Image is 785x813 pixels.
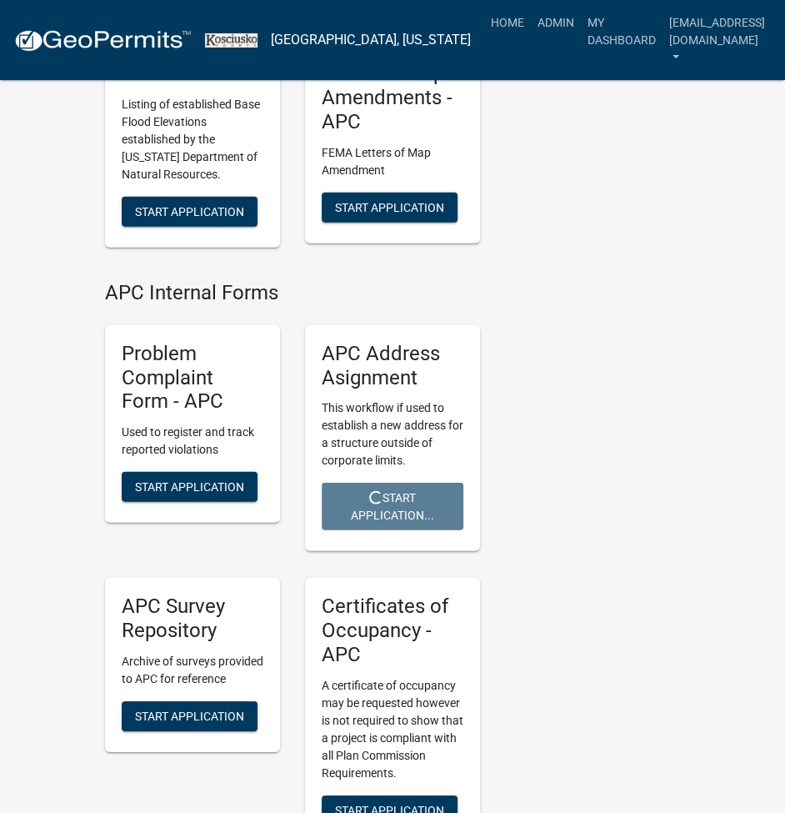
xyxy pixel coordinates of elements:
span: Start Application... [351,491,434,522]
button: Start Application [122,472,257,502]
p: This workflow if used to establish a new address for a structure outside of corporate limits. [322,399,463,469]
button: Start Application... [322,483,463,530]
span: Start Application [135,709,244,722]
p: Archive of surveys provided to APC for reference [122,653,263,688]
a: [EMAIL_ADDRESS][DOMAIN_NAME] [662,7,772,73]
h5: APC Survey Repository [122,595,263,643]
a: Admin [531,7,581,38]
img: Kosciusko County, Indiana [205,33,257,48]
span: Start Application [135,204,244,218]
p: Used to register and track reported violations [122,424,263,459]
a: [GEOGRAPHIC_DATA], [US_STATE] [271,26,471,54]
h4: APC Internal Forms [105,281,480,305]
p: FEMA Letters of Map Amendment [322,144,463,179]
p: A certificate of occupancy may be requested however is not required to show that a project is com... [322,677,463,782]
button: Start Application [122,197,257,227]
a: Home [484,7,531,38]
h5: Certificates of Occupancy - APC [322,595,463,666]
h5: APC Address Asignment [322,342,463,390]
button: Start Application [122,701,257,731]
button: Start Application [322,193,457,223]
span: Start Application [135,480,244,494]
h5: Problem Complaint Form - APC [122,342,263,414]
a: My Dashboard [581,7,662,56]
p: Listing of established Base Flood Elevations established by the [US_STATE] Department of Natural ... [122,96,263,183]
h5: Letter Of Map Amendments - APC [322,62,463,133]
span: Start Application [335,200,444,213]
